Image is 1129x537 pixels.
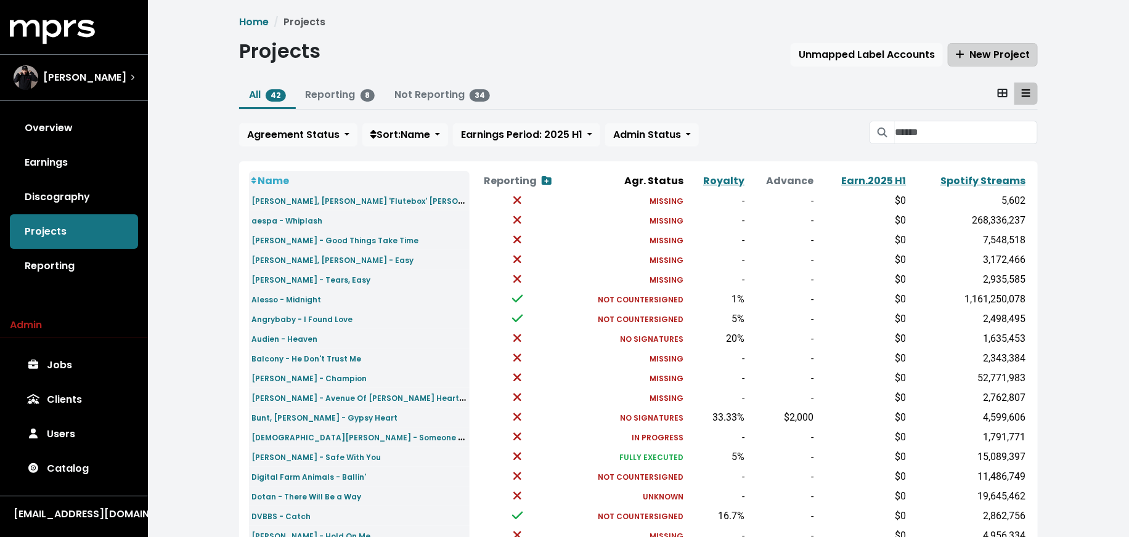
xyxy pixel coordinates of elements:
small: MISSING [650,275,683,285]
a: Balcony - He Don't Trust Me [251,351,361,365]
span: New Project [956,47,1030,62]
a: Bunt, [PERSON_NAME] - Gypsy Heart [251,410,397,424]
a: [PERSON_NAME], [PERSON_NAME] 'Flutebox' [PERSON_NAME], [PERSON_NAME] - This Love [251,193,608,208]
td: - [747,427,817,447]
small: UNKNOWN [643,491,683,502]
td: - [747,211,817,230]
button: Admin Status [605,123,699,147]
td: - [747,329,817,349]
a: [PERSON_NAME] - Safe With You [251,450,381,464]
td: - [747,368,817,388]
small: [PERSON_NAME] - Safe With You [251,452,381,462]
td: - [686,270,747,289]
td: - [747,250,817,270]
a: Home [239,15,269,29]
a: Audien - Heaven [251,331,317,345]
td: 1,791,771 [909,427,1028,447]
td: $0 [817,408,909,427]
td: 15,089,397 [909,447,1028,467]
td: $0 [817,250,909,270]
small: NOT COUNTERSIGNED [598,511,683,522]
a: [PERSON_NAME], [PERSON_NAME] - Easy [251,252,414,267]
a: Overview [10,111,138,145]
a: Digital Farm Animals - Ballin' [251,469,366,483]
th: Reporting [470,171,566,191]
small: MISSING [650,216,683,226]
svg: Card View [998,88,1008,98]
td: 52,771,983 [909,368,1028,388]
small: DVBBS - Catch [251,511,311,522]
td: - [686,467,747,487]
small: Balcony - He Don't Trust Me [251,353,361,364]
a: Discography [10,180,138,214]
small: Alesso - Midnight [251,294,321,305]
a: Angrybaby - I Found Love [251,312,353,326]
td: $0 [817,427,909,447]
td: $0 [817,211,909,230]
span: Sort: Name [370,127,430,142]
small: MISSING [650,393,683,403]
a: Earn.2025 H1 [842,174,907,188]
img: The selected account / producer [14,65,38,90]
td: 2,862,756 [909,506,1028,526]
button: New Project [948,43,1038,67]
a: [PERSON_NAME] - Tears, Easy [251,272,370,286]
span: Earnings Period: 2025 H1 [461,127,582,142]
td: - [686,427,747,447]
small: IN PROGRESS [632,432,683,443]
span: Unmapped Label Accounts [799,47,935,62]
small: [DEMOGRAPHIC_DATA][PERSON_NAME] - Someone To Love [251,430,487,444]
a: All42 [249,87,286,102]
td: 20% [686,329,747,349]
a: Royalty [703,174,744,188]
a: Jobs [10,348,138,382]
td: 3,172,466 [909,250,1028,270]
a: Reporting [10,249,138,283]
small: NOT COUNTERSIGNED [598,314,683,325]
h1: Projects [239,39,320,63]
div: [EMAIL_ADDRESS][DOMAIN_NAME] [14,507,134,522]
input: Search projects [895,121,1038,144]
a: Users [10,417,138,451]
button: Sort:Name [362,123,448,147]
a: Alesso - Midnight [251,292,321,306]
td: - [747,230,817,250]
td: $0 [817,487,909,506]
td: 19,645,462 [909,487,1028,506]
small: MISSING [650,373,683,384]
span: $2,000 [785,411,814,423]
th: Agr. Status [566,171,686,191]
td: $0 [817,388,909,408]
td: - [686,191,747,211]
td: $0 [817,270,909,289]
small: NO SIGNATURES [620,334,683,344]
a: Clients [10,382,138,417]
td: - [747,309,817,329]
td: - [747,447,817,467]
td: 2,498,495 [909,309,1028,329]
nav: breadcrumb [239,15,1038,30]
td: 5,602 [909,191,1028,211]
span: Admin Status [613,127,681,142]
td: 5% [686,309,747,329]
small: MISSING [650,235,683,246]
td: - [747,289,817,309]
button: Agreement Status [239,123,357,147]
td: - [686,250,747,270]
td: - [686,349,747,368]
td: - [747,506,817,526]
small: [PERSON_NAME], [PERSON_NAME] - Easy [251,255,414,265]
td: 11,486,749 [909,467,1028,487]
small: Angrybaby - I Found Love [251,314,353,325]
td: - [686,368,747,388]
td: $0 [817,368,909,388]
td: 1,161,250,078 [909,289,1028,309]
td: $0 [817,329,909,349]
small: [PERSON_NAME] - Avenue Of [PERSON_NAME] Hearts LP [251,390,474,405]
td: 5% [686,447,747,467]
small: Bunt, [PERSON_NAME] - Gypsy Heart [251,413,397,423]
span: [PERSON_NAME] [43,70,126,85]
td: $0 [817,309,909,329]
td: 268,336,237 [909,211,1028,230]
